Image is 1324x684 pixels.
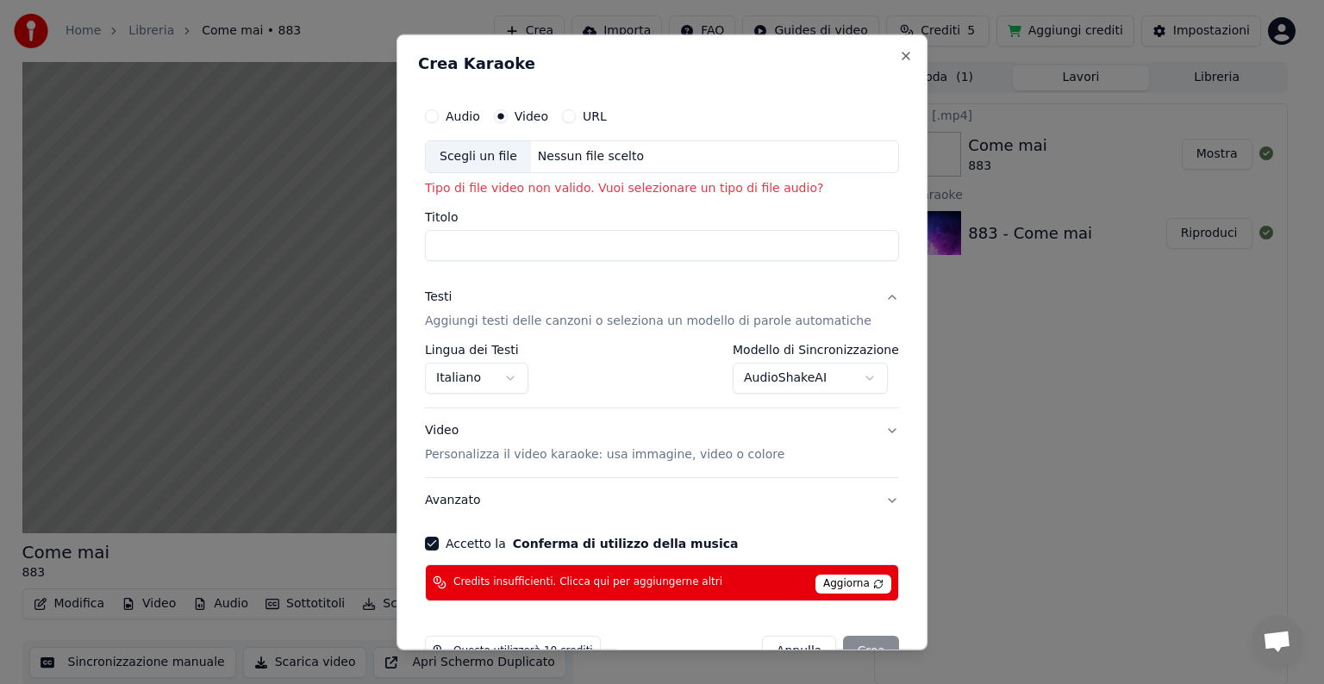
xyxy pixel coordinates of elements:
h2: Crea Karaoke [418,56,906,72]
div: Video [425,422,784,463]
label: URL [583,110,607,122]
label: Video [515,110,548,122]
div: Scegli un file [426,141,531,172]
div: Nessun file scelto [531,148,651,165]
p: Tipo di file video non valido. Vuoi selezionare un tipo di file audio? [425,180,899,197]
label: Titolo [425,211,899,223]
label: Accetto la [446,538,738,550]
label: Audio [446,110,480,122]
span: Questo utilizzerà 10 crediti [453,644,593,658]
label: Modello di Sincronizzazione [733,344,899,356]
div: TestiAggiungi testi delle canzoni o seleziona un modello di parole automatiche [425,344,899,407]
button: Annulla [762,636,837,667]
button: Accetto la [513,538,739,550]
span: Credits insufficienti. Clicca qui per aggiungerne altri [453,575,722,589]
p: Personalizza il video karaoke: usa immagine, video o colore [425,446,784,463]
button: TestiAggiungi testi delle canzoni o seleziona un modello di parole automatiche [425,275,899,344]
div: Testi [425,289,452,306]
button: Avanzato [425,478,899,523]
label: Lingua dei Testi [425,344,528,356]
span: Aggiorna [815,575,891,594]
p: Aggiungi testi delle canzoni o seleziona un modello di parole automatiche [425,313,871,330]
button: VideoPersonalizza il video karaoke: usa immagine, video o colore [425,408,899,477]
